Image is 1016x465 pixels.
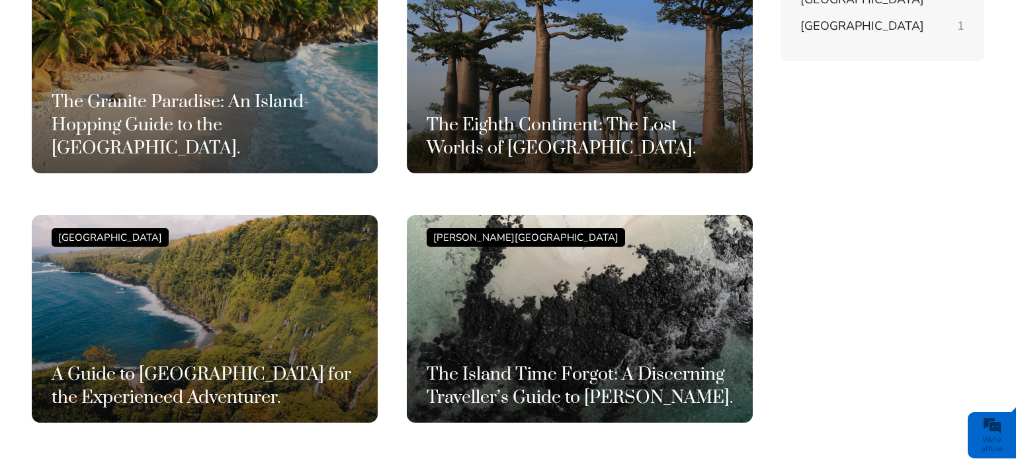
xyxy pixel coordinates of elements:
[427,228,625,247] div: [PERSON_NAME][GEOGRAPHIC_DATA]
[32,215,378,436] a: [GEOGRAPHIC_DATA] A Guide to [GEOGRAPHIC_DATA] for the Experienced Adventurer.
[957,18,964,34] span: 1
[800,18,964,34] a: [GEOGRAPHIC_DATA] 1
[407,215,753,436] a: [PERSON_NAME][GEOGRAPHIC_DATA] The Island Time Forgot: A Discerning Traveller’s Guide to [PERSON_...
[52,228,169,247] div: [GEOGRAPHIC_DATA]
[427,363,733,409] h3: The Island Time Forgot: A Discerning Traveller’s Guide to [PERSON_NAME].
[427,114,733,160] h3: The Eighth Continent: The Lost Worlds of [GEOGRAPHIC_DATA].
[52,363,358,409] h3: A Guide to [GEOGRAPHIC_DATA] for the Experienced Adventurer.
[800,18,924,34] span: [GEOGRAPHIC_DATA]
[52,91,358,160] h3: The Granite Paradise: An Island-Hopping Guide to the [GEOGRAPHIC_DATA].
[971,435,1013,454] div: We're offline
